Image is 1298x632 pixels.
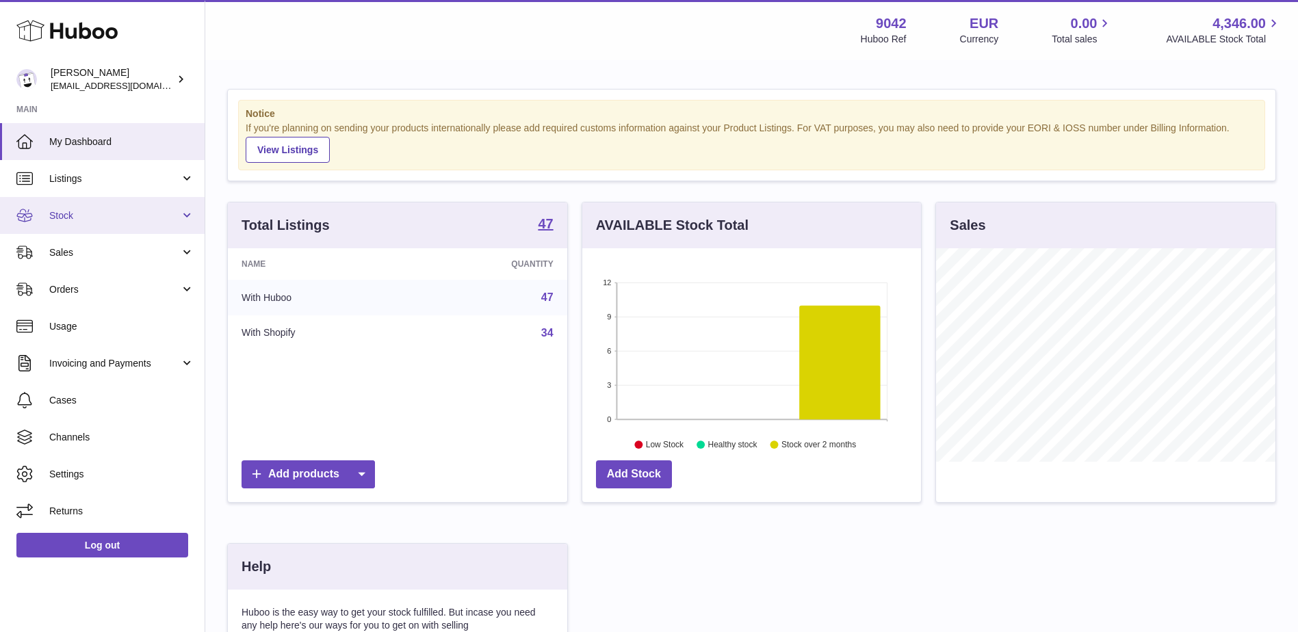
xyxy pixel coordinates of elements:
text: Low Stock [646,440,684,449]
a: 4,346.00 AVAILABLE Stock Total [1166,14,1282,46]
td: With Huboo [228,280,411,315]
a: Add Stock [596,460,672,488]
text: Healthy stock [708,440,757,449]
h3: Total Listings [242,216,330,235]
span: Orders [49,283,180,296]
a: 47 [538,217,553,233]
span: My Dashboard [49,135,194,148]
div: If you're planning on sending your products internationally please add required customs informati... [246,122,1258,163]
th: Name [228,248,411,280]
span: [EMAIL_ADDRESS][DOMAIN_NAME] [51,80,201,91]
text: 12 [603,278,611,287]
a: Log out [16,533,188,557]
td: With Shopify [228,315,411,351]
span: Total sales [1052,33,1113,46]
span: Returns [49,505,194,518]
text: 0 [607,415,611,423]
text: 6 [607,347,611,355]
a: View Listings [246,137,330,163]
h3: AVAILABLE Stock Total [596,216,749,235]
span: Settings [49,468,194,481]
h3: Help [242,557,271,576]
strong: Notice [246,107,1258,120]
span: Stock [49,209,180,222]
span: Invoicing and Payments [49,357,180,370]
h3: Sales [950,216,985,235]
a: 0.00 Total sales [1052,14,1113,46]
strong: 9042 [876,14,907,33]
span: Cases [49,394,194,407]
strong: 47 [538,217,553,231]
th: Quantity [411,248,567,280]
a: 34 [541,327,554,339]
span: 0.00 [1071,14,1098,33]
span: Listings [49,172,180,185]
text: 3 [607,381,611,389]
span: AVAILABLE Stock Total [1166,33,1282,46]
img: internalAdmin-9042@internal.huboo.com [16,69,37,90]
a: Add products [242,460,375,488]
span: Channels [49,431,194,444]
div: Currency [960,33,999,46]
span: 4,346.00 [1212,14,1266,33]
p: Huboo is the easy way to get your stock fulfilled. But incase you need any help here's our ways f... [242,606,554,632]
text: 9 [607,313,611,321]
div: [PERSON_NAME] [51,66,174,92]
a: 47 [541,291,554,303]
span: Sales [49,246,180,259]
text: Stock over 2 months [781,440,856,449]
strong: EUR [970,14,998,33]
span: Usage [49,320,194,333]
div: Huboo Ref [861,33,907,46]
